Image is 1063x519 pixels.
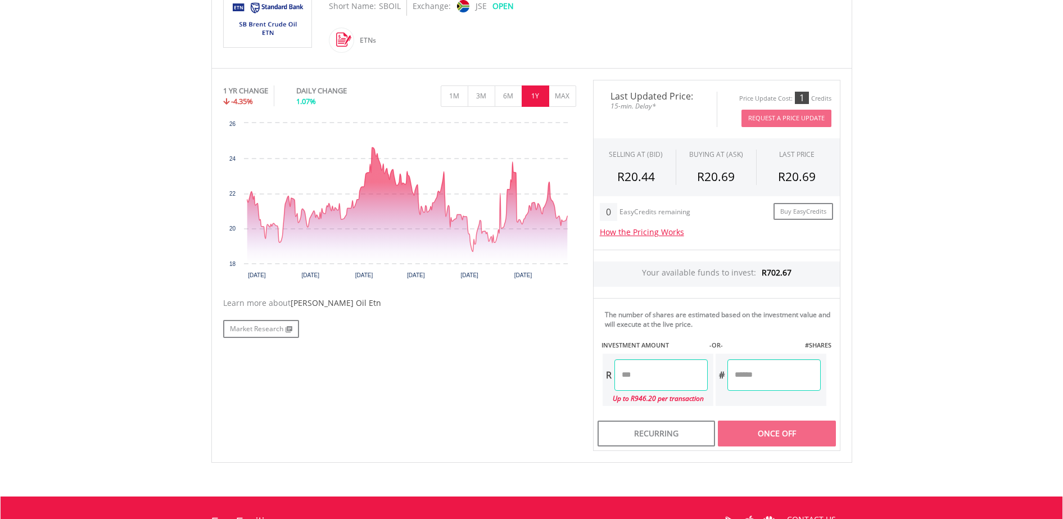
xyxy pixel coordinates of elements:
[229,121,236,127] text: 26
[296,96,316,106] span: 1.07%
[223,297,576,309] div: Learn more about
[617,169,655,184] span: R20.44
[602,101,708,111] span: 15-min. Delay*
[522,85,549,107] button: 1Y
[600,203,617,221] div: 0
[223,320,299,338] a: Market Research
[603,391,708,406] div: Up to R946.20 per transaction
[602,92,708,101] span: Last Updated Price:
[231,96,253,106] span: -4.35%
[762,267,791,278] span: R702.67
[291,297,381,308] span: [PERSON_NAME] Oil Etn
[619,208,690,218] div: EasyCredits remaining
[741,110,831,127] button: Request A Price Update
[229,225,236,232] text: 20
[716,359,727,391] div: #
[598,421,715,446] div: Recurring
[773,203,833,220] a: Buy EasyCredits
[739,94,793,103] div: Price Update Cost:
[795,92,809,104] div: 1
[689,150,743,159] span: BUYING AT (ASK)
[354,27,376,54] div: ETNs
[709,341,723,350] label: -OR-
[301,272,319,278] text: [DATE]
[355,272,373,278] text: [DATE]
[229,156,236,162] text: 24
[460,272,478,278] text: [DATE]
[779,150,815,159] div: LAST PRICE
[248,272,266,278] text: [DATE]
[600,227,684,237] a: How the Pricing Works
[407,272,425,278] text: [DATE]
[223,118,576,286] svg: Interactive chart
[778,169,816,184] span: R20.69
[603,359,614,391] div: R
[805,341,831,350] label: #SHARES
[605,310,835,329] div: The number of shares are estimated based on the investment value and will execute at the live price.
[594,261,840,287] div: Your available funds to invest:
[468,85,495,107] button: 3M
[229,261,236,267] text: 18
[223,118,576,286] div: Chart. Highcharts interactive chart.
[549,85,576,107] button: MAX
[514,272,532,278] text: [DATE]
[601,341,669,350] label: INVESTMENT AMOUNT
[811,94,831,103] div: Credits
[697,169,735,184] span: R20.69
[229,191,236,197] text: 22
[441,85,468,107] button: 1M
[296,85,385,96] div: DAILY CHANGE
[718,421,835,446] div: Once Off
[495,85,522,107] button: 6M
[609,150,663,159] div: SELLING AT (BID)
[223,85,268,96] div: 1 YR CHANGE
